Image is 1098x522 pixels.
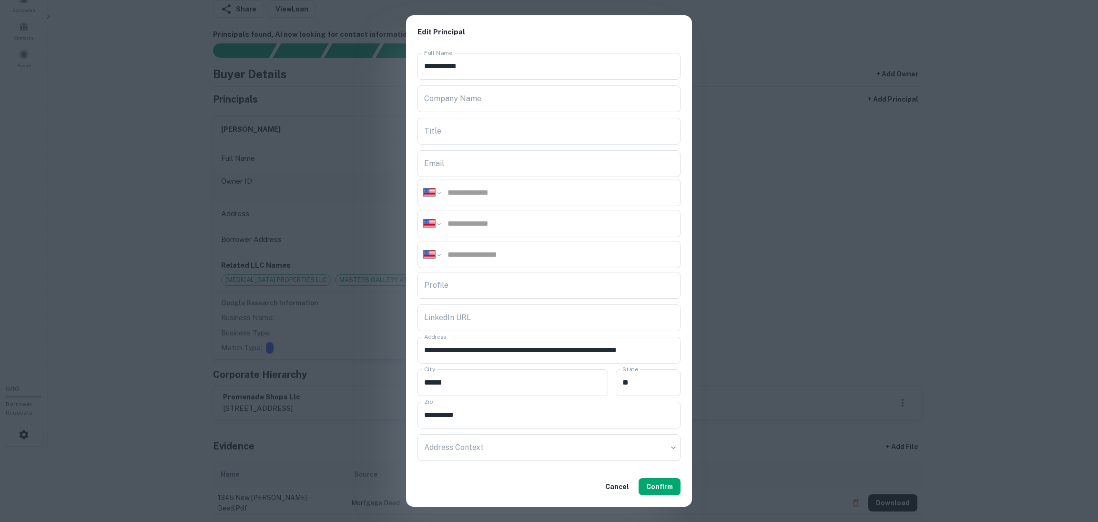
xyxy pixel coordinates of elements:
[1050,446,1098,491] iframe: Chat Widget
[424,49,452,57] label: Full Name
[622,365,638,373] label: State
[424,333,446,341] label: Address
[424,365,435,373] label: City
[424,397,433,406] label: Zip
[406,15,692,49] h2: Edit Principal
[601,478,633,495] button: Cancel
[417,434,681,461] div: ​
[639,478,681,495] button: Confirm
